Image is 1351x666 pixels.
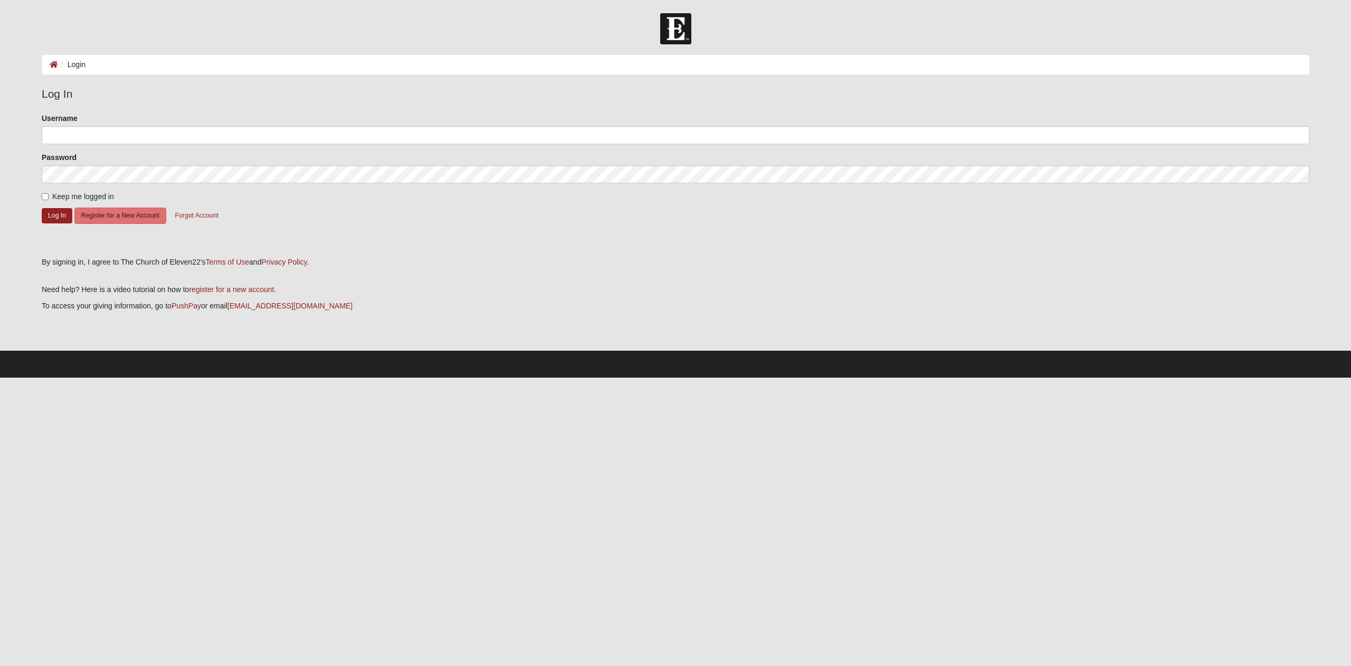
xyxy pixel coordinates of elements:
[261,258,307,266] a: Privacy Policy
[42,193,49,200] input: Keep me logged in
[42,113,78,124] label: Username
[172,302,201,310] a: PushPay
[42,301,1309,312] p: To access your giving information, go to or email
[168,208,225,224] button: Forgot Account
[660,13,691,44] img: Church of Eleven22 Logo
[42,257,1309,268] div: By signing in, I agree to The Church of Eleven22's and .
[58,59,85,70] li: Login
[189,285,274,294] a: register for a new account
[52,192,114,201] span: Keep me logged in
[42,152,77,163] label: Password
[227,302,353,310] a: [EMAIL_ADDRESS][DOMAIN_NAME]
[42,86,1309,102] legend: Log In
[206,258,249,266] a: Terms of Use
[42,208,72,223] button: Log In
[42,284,1309,295] p: Need help? Here is a video tutorial on how to .
[74,208,166,224] button: Register for a New Account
